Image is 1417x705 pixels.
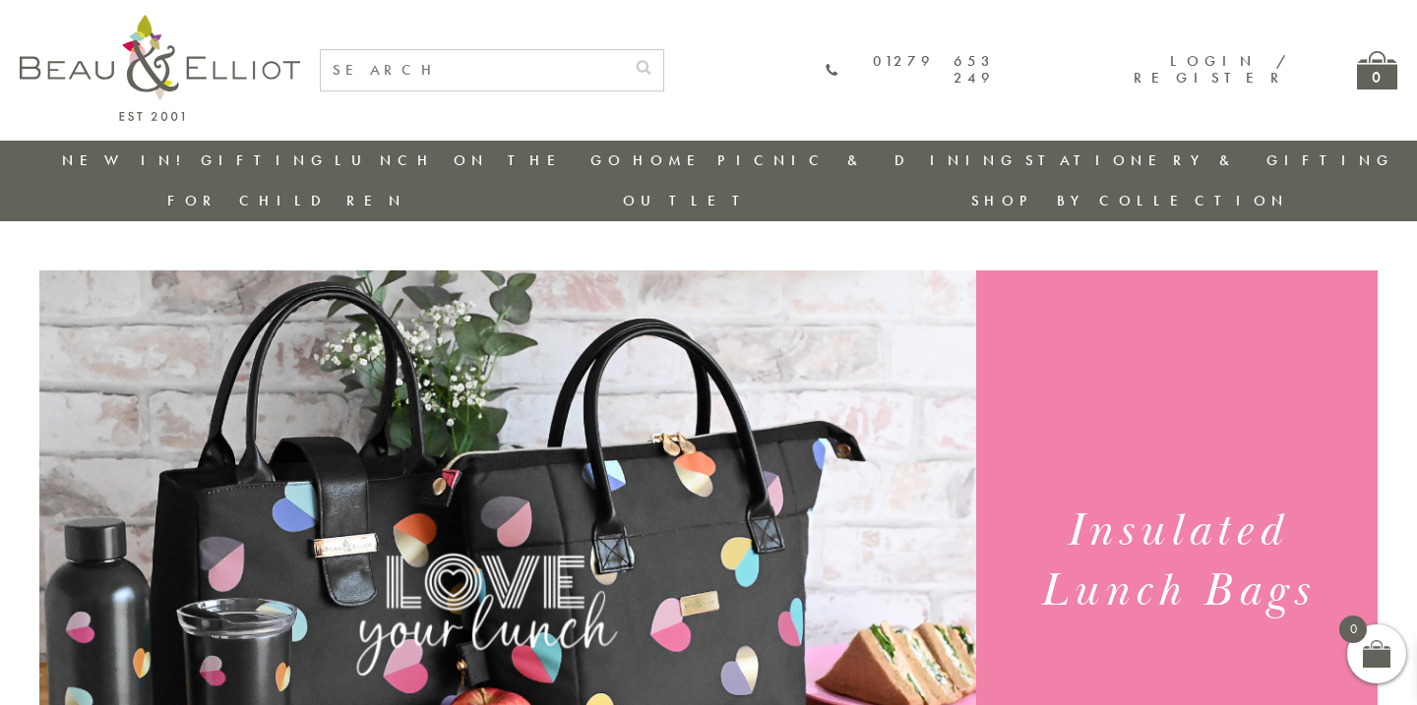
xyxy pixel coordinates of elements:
a: Login / Register [1134,51,1288,88]
a: Gifting [201,150,329,170]
a: Home [633,150,711,170]
a: Shop by collection [971,191,1289,210]
a: For Children [167,191,406,210]
h1: Insulated Lunch Bags [1000,501,1353,621]
span: 0 [1339,616,1367,643]
a: Picnic & Dining [717,150,1018,170]
a: Stationery & Gifting [1025,150,1394,170]
a: New in! [62,150,194,170]
img: logo [20,15,300,121]
a: Lunch On The Go [335,150,626,170]
a: 01279 653 249 [826,53,995,88]
a: 0 [1357,51,1397,89]
input: SEARCH [321,50,624,90]
a: Outlet [623,191,754,210]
